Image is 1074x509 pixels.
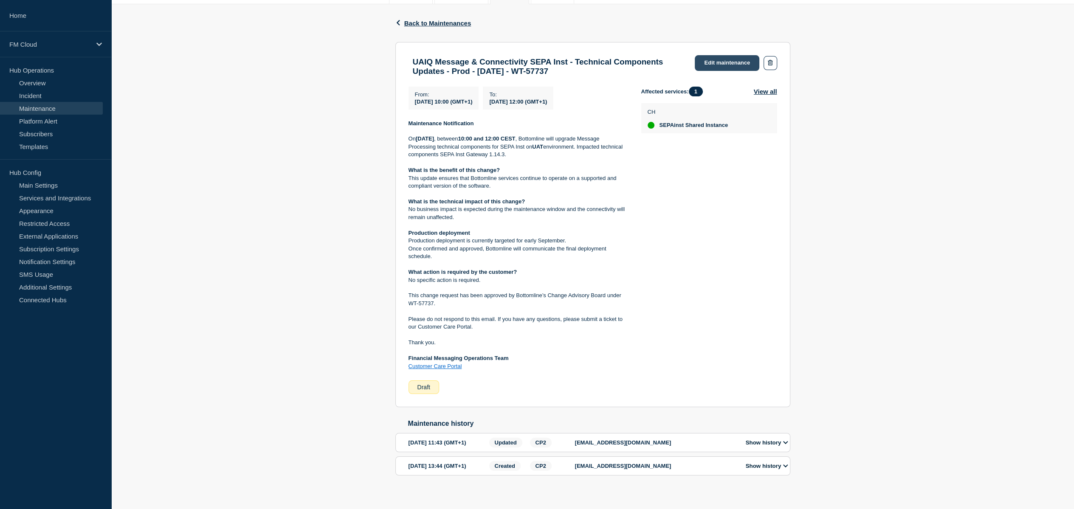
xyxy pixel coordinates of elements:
[530,461,552,471] span: CP2
[695,55,759,71] a: Edit maintenance
[409,205,628,221] p: No business impact is expected during the maintenance window and the connectivity will remain una...
[409,245,628,261] p: Once confirmed and approved, Bottomline will communicate the final deployment schedule.
[754,87,777,96] button: View all
[743,439,791,446] button: Show history
[489,91,547,98] p: To :
[413,57,687,76] h3: UAIQ Message & Connectivity SEPA Inst - Technical Components Updates - Prod - [DATE] - WT-57737
[409,315,628,331] p: Please do not respond to this email. If you have any questions, please submit a ticket to our Cus...
[532,143,543,150] strong: UAT
[409,230,470,236] strong: Production deployment
[409,438,487,447] div: [DATE] 11:43 (GMT+1)
[408,420,790,427] h2: Maintenance history
[409,339,628,346] p: Thank you.
[530,438,552,447] span: CP2
[409,237,628,245] p: Production deployment is currently targeted for early September.
[395,20,471,27] button: Back to Maintenances
[409,380,439,394] div: Draft
[409,269,517,275] strong: What action is required by the customer?
[409,363,462,369] a: Customer Care Portal
[409,355,509,361] strong: Financial Messaging Operations Team
[9,41,91,48] p: FM Cloud
[415,98,473,105] span: [DATE] 10:00 (GMT+1)
[458,135,515,142] strong: 10:00 and 12:00 CEST
[660,122,728,129] span: SEPAinst Shared Instance
[743,462,791,470] button: Show history
[404,20,471,27] span: Back to Maintenances
[648,122,654,129] div: up
[489,461,521,471] span: Created
[415,91,473,98] p: From :
[409,276,628,284] p: No specific action is required.
[648,109,728,115] p: CH
[689,87,703,96] span: 1
[409,120,474,127] strong: Maintenance Notification
[641,87,707,96] span: Affected services:
[409,174,628,190] p: This update ensures that Bottomline services continue to operate on a supported and compliant ver...
[575,439,736,446] p: [EMAIL_ADDRESS][DOMAIN_NAME]
[489,438,522,447] span: Updated
[409,135,628,158] p: On , between , Bottomline will upgrade Message Processing technical components for SEPA Inst on e...
[489,98,547,105] span: [DATE] 12:00 (GMT+1)
[409,167,500,173] strong: What is the benefit of this change?
[409,198,525,205] strong: What is the technical impact of this change?
[575,463,736,469] p: [EMAIL_ADDRESS][DOMAIN_NAME]
[409,292,628,307] p: This change request has been approved by Bottomline’s Change Advisory Board under WT-57737.
[409,461,487,471] div: [DATE] 13:44 (GMT+1)
[416,135,434,142] strong: [DATE]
